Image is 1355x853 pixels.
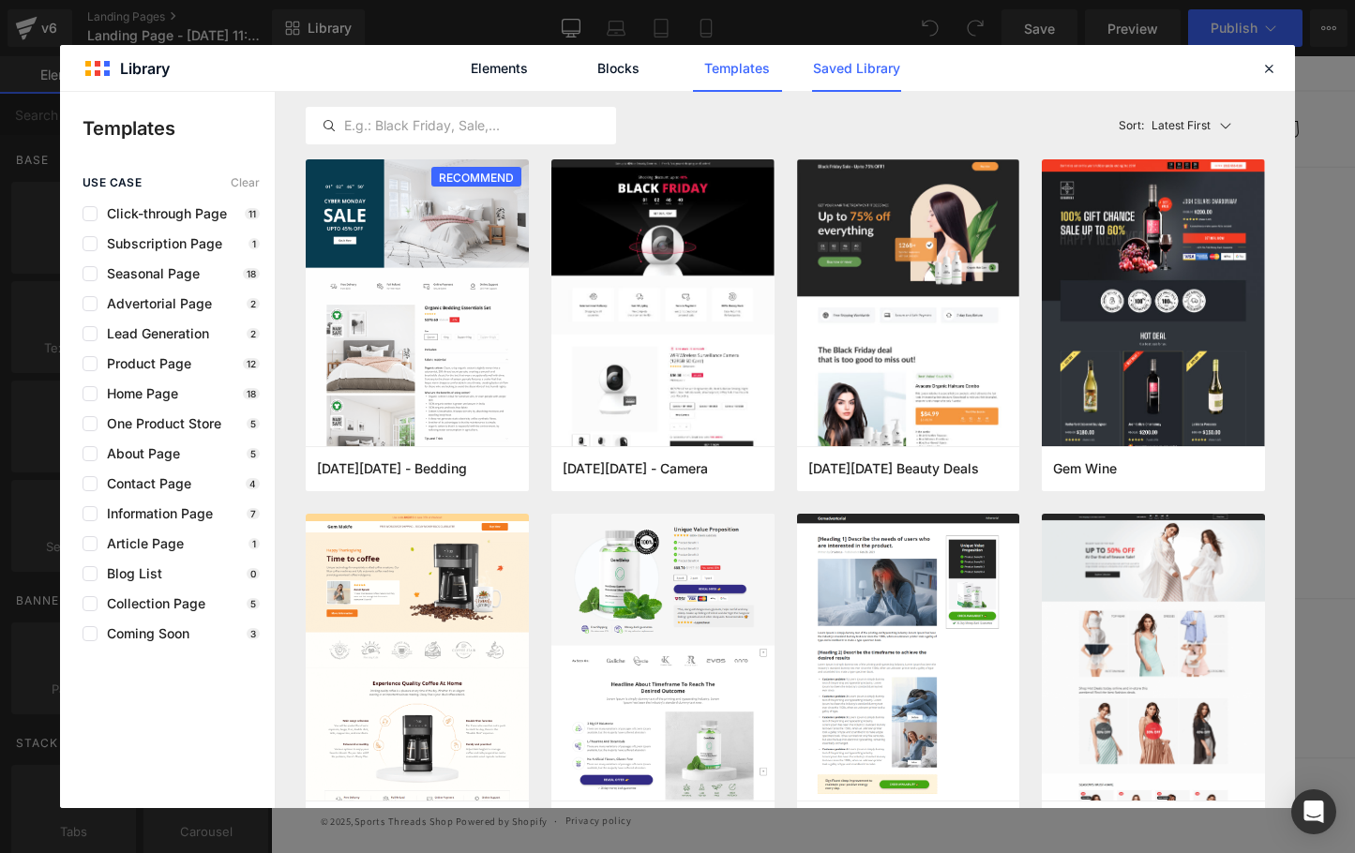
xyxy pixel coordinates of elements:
[98,416,221,431] span: One Product Store
[412,56,482,96] a: Contact
[247,448,260,459] p: 5
[247,598,260,609] p: 5
[45,254,1090,277] p: Start building your page
[83,114,275,142] p: Templates
[98,536,184,551] span: Article Page
[231,176,260,189] span: Clear
[247,508,260,519] p: 7
[98,236,222,251] span: Subscription Page
[98,476,191,491] span: Contact Page
[563,460,708,477] span: Black Friday - Camera
[1053,460,1117,477] span: Gem Wine
[52,61,257,91] span: Sports Threads Shop
[247,628,260,639] p: 3
[483,483,652,520] a: Explore Template
[247,328,260,339] p: 2
[693,45,782,92] a: Templates
[1291,789,1336,834] div: Open Intercom Messenger
[247,568,260,579] p: 0
[52,772,1083,794] h2: Subscribe to our emails
[98,356,191,371] span: Product Page
[98,296,212,311] span: Advertorial Page
[283,56,341,96] a: Home
[307,114,615,137] input: E.g.: Black Friday, Sale,...
[574,45,663,92] a: Blocks
[243,268,260,279] p: 18
[243,388,260,399] p: 18
[98,326,209,341] span: Lead Generation
[963,55,1004,97] summary: Search
[98,506,213,521] span: Information Page
[808,460,979,477] span: Black Friday Beauty Deals
[248,238,260,249] p: 1
[246,478,260,489] p: 4
[1119,119,1144,132] span: Sort:
[98,596,205,611] span: Collection Page
[505,8,630,24] span: Welcome to our store
[353,67,399,84] span: Catalog
[98,446,180,461] span: About Page
[83,176,142,189] span: use case
[98,266,200,281] span: Seasonal Page
[45,58,264,95] a: Sports Threads Shop
[247,298,260,309] p: 2
[45,535,1090,548] p: or Drag & Drop elements from left sidebar
[1111,107,1266,144] button: Latest FirstSort:Latest First
[431,167,521,188] span: RECOMMEND
[98,206,227,221] span: Click-through Page
[317,460,467,477] span: Cyber Monday - Bedding
[1152,117,1211,134] p: Latest First
[248,538,260,549] p: 1
[243,358,260,369] p: 12
[98,566,162,581] span: Blog List
[423,67,471,84] span: Contact
[294,67,330,84] span: Home
[455,45,544,92] a: Elements
[245,208,260,219] p: 11
[341,56,411,96] a: Catalog
[247,418,260,429] p: 5
[812,45,901,92] a: Saved Library
[98,386,178,401] span: Home Page
[98,626,189,641] span: Coming Soon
